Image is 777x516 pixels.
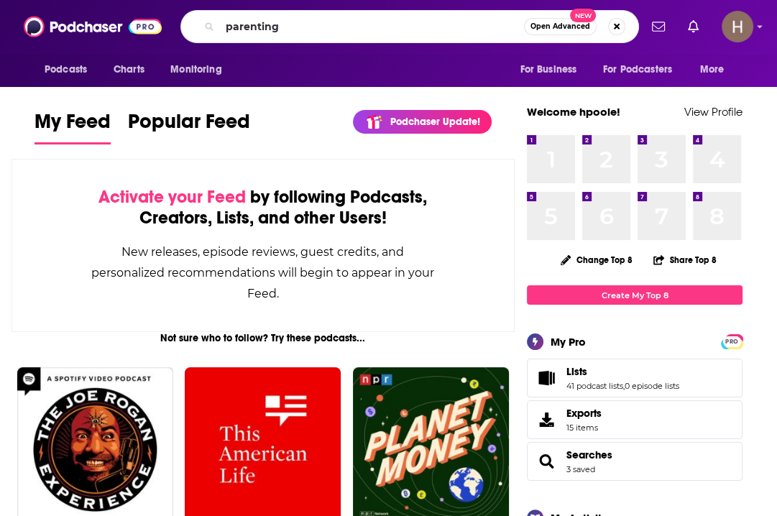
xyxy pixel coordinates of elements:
[684,105,742,119] a: View Profile
[532,368,561,388] a: Lists
[35,109,111,144] a: My Feed
[566,464,595,474] a: 3 saved
[603,60,672,80] span: For Podcasters
[700,60,725,80] span: More
[566,407,602,420] span: Exports
[24,13,162,40] img: Podchaser - Follow, Share and Rate Podcasts
[532,451,561,471] a: Searches
[722,11,753,42] span: Logged in as hpoole
[128,109,250,144] a: Popular Feed
[552,251,641,269] button: Change Top 8
[566,365,679,378] a: Lists
[527,285,742,305] a: Create My Top 8
[170,60,221,80] span: Monitoring
[527,442,742,481] span: Searches
[527,105,620,119] a: Welcome hpoole!
[527,400,742,439] a: Exports
[84,241,442,304] div: New releases, episode reviews, guest credits, and personalized recommendations will begin to appe...
[682,14,704,39] a: Show notifications dropdown
[104,56,153,83] a: Charts
[722,11,753,42] button: Show profile menu
[566,423,602,433] span: 15 items
[570,9,596,22] span: New
[566,381,623,391] a: 41 podcast lists
[646,14,671,39] a: Show notifications dropdown
[35,56,106,83] button: open menu
[98,186,246,208] span: Activate your Feed
[84,187,442,229] div: by following Podcasts, Creators, Lists, and other Users!
[723,336,740,347] span: PRO
[160,56,240,83] button: open menu
[530,23,590,30] span: Open Advanced
[722,11,753,42] img: User Profile
[220,15,524,38] input: Search podcasts, credits, & more...
[45,60,87,80] span: Podcasts
[566,365,587,378] span: Lists
[390,116,480,128] p: Podchaser Update!
[551,335,586,349] div: My Pro
[524,18,597,35] button: Open AdvancedNew
[35,109,111,142] span: My Feed
[625,381,679,391] a: 0 episode lists
[114,60,144,80] span: Charts
[527,359,742,397] span: Lists
[653,246,717,274] button: Share Top 8
[180,10,639,43] div: Search podcasts, credits, & more...
[623,381,625,391] span: ,
[128,109,250,142] span: Popular Feed
[510,56,594,83] button: open menu
[723,336,740,346] a: PRO
[12,332,515,344] div: Not sure who to follow? Try these podcasts...
[566,448,612,461] a: Searches
[690,56,742,83] button: open menu
[594,56,693,83] button: open menu
[520,60,576,80] span: For Business
[532,410,561,430] span: Exports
